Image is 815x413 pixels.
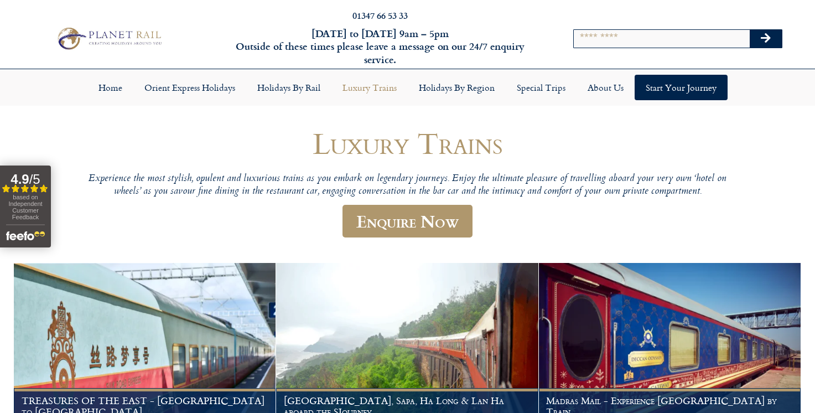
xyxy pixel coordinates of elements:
a: Holidays by Rail [246,75,331,100]
button: Search [750,30,782,48]
a: Start your Journey [635,75,728,100]
a: Luxury Trains [331,75,408,100]
a: Orient Express Holidays [133,75,246,100]
a: 01347 66 53 33 [352,9,408,22]
p: Experience the most stylish, opulent and luxurious trains as you embark on legendary journeys. En... [76,173,740,199]
h1: Luxury Trains [76,127,740,159]
a: Home [87,75,133,100]
img: Planet Rail Train Holidays Logo [53,25,165,52]
nav: Menu [6,75,809,100]
h6: [DATE] to [DATE] 9am – 5pm Outside of these times please leave a message on our 24/7 enquiry serv... [220,27,541,66]
a: Enquire Now [342,205,473,238]
a: Special Trips [506,75,577,100]
a: About Us [577,75,635,100]
a: Holidays by Region [408,75,506,100]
